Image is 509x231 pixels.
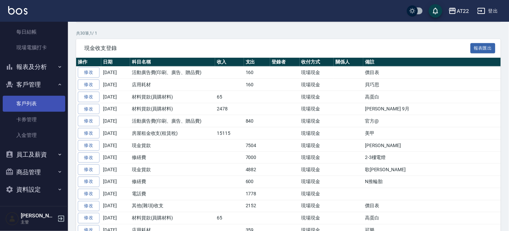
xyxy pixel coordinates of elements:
[215,58,244,67] th: 收入
[101,91,130,103] td: [DATE]
[3,127,65,143] a: 入金管理
[446,4,472,18] button: AT22
[76,30,501,36] p: 共 30 筆, 1 / 1
[300,212,334,225] td: 現場現金
[3,76,65,93] button: 客戶管理
[215,91,244,103] td: 65
[78,177,100,187] a: 修改
[101,139,130,152] td: [DATE]
[3,146,65,163] button: 員工及薪資
[244,67,270,79] td: 160
[270,58,300,67] th: 登錄者
[334,58,363,67] th: 關係人
[300,127,334,140] td: 現場現金
[101,212,130,225] td: [DATE]
[130,58,215,67] th: 科目名稱
[78,79,100,90] a: 修改
[21,212,55,219] h5: [PERSON_NAME]
[3,40,65,55] a: 現場電腦打卡
[78,164,100,175] a: 修改
[244,79,270,91] td: 160
[130,200,215,212] td: 其他(雜項)收支
[429,4,442,18] button: save
[244,188,270,200] td: 1778
[78,116,100,126] a: 修改
[3,181,65,198] button: 資料設定
[101,58,130,67] th: 日期
[101,200,130,212] td: [DATE]
[300,188,334,200] td: 現場現金
[3,96,65,111] a: 客戶列表
[101,164,130,176] td: [DATE]
[300,103,334,115] td: 現場現金
[78,189,100,199] a: 修改
[130,164,215,176] td: 現金貨款
[84,45,471,52] span: 現金收支登錄
[244,152,270,164] td: 7000
[101,67,130,79] td: [DATE]
[78,213,100,224] a: 修改
[300,67,334,79] td: 現場現金
[300,164,334,176] td: 現場現金
[101,176,130,188] td: [DATE]
[5,212,19,226] img: Person
[78,140,100,151] a: 修改
[130,188,215,200] td: 電話費
[244,176,270,188] td: 600
[130,103,215,115] td: 材料貨款(員購材料)
[130,115,215,127] td: 活動廣告費(印刷、廣告、贈品費)
[300,176,334,188] td: 現場現金
[101,188,130,200] td: [DATE]
[101,152,130,164] td: [DATE]
[215,103,244,115] td: 2478
[78,201,100,212] a: 修改
[475,5,501,17] button: 登出
[244,139,270,152] td: 7504
[8,6,28,15] img: Logo
[244,115,270,127] td: 840
[471,43,496,54] button: 報表匯出
[215,127,244,140] td: 15115
[130,212,215,225] td: 材料貨款(員購材料)
[300,58,334,67] th: 收付方式
[3,24,65,40] a: 每日結帳
[471,45,496,51] a: 報表匯出
[3,58,65,76] button: 報表及分析
[130,67,215,79] td: 活動廣告費(印刷、廣告、贈品費)
[215,212,244,225] td: 65
[300,79,334,91] td: 現場現金
[21,219,55,225] p: 主管
[78,104,100,114] a: 修改
[130,91,215,103] td: 材料貨款(員購材料)
[244,58,270,67] th: 支出
[130,176,215,188] td: 修繕費
[101,103,130,115] td: [DATE]
[300,152,334,164] td: 現場現金
[101,79,130,91] td: [DATE]
[300,115,334,127] td: 現場現金
[244,164,270,176] td: 4882
[130,79,215,91] td: 店用耗材
[78,92,100,102] a: 修改
[130,139,215,152] td: 現金貨款
[130,127,215,140] td: 房屋租金收支(租賃稅)
[300,200,334,212] td: 現場現金
[457,7,469,15] div: AT22
[3,163,65,181] button: 商品管理
[130,152,215,164] td: 修繕費
[78,128,100,139] a: 修改
[300,139,334,152] td: 現場現金
[244,200,270,212] td: 2152
[300,91,334,103] td: 現場現金
[3,112,65,127] a: 卡券管理
[76,58,101,67] th: 操作
[78,153,100,163] a: 修改
[101,127,130,140] td: [DATE]
[78,67,100,78] a: 修改
[101,115,130,127] td: [DATE]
